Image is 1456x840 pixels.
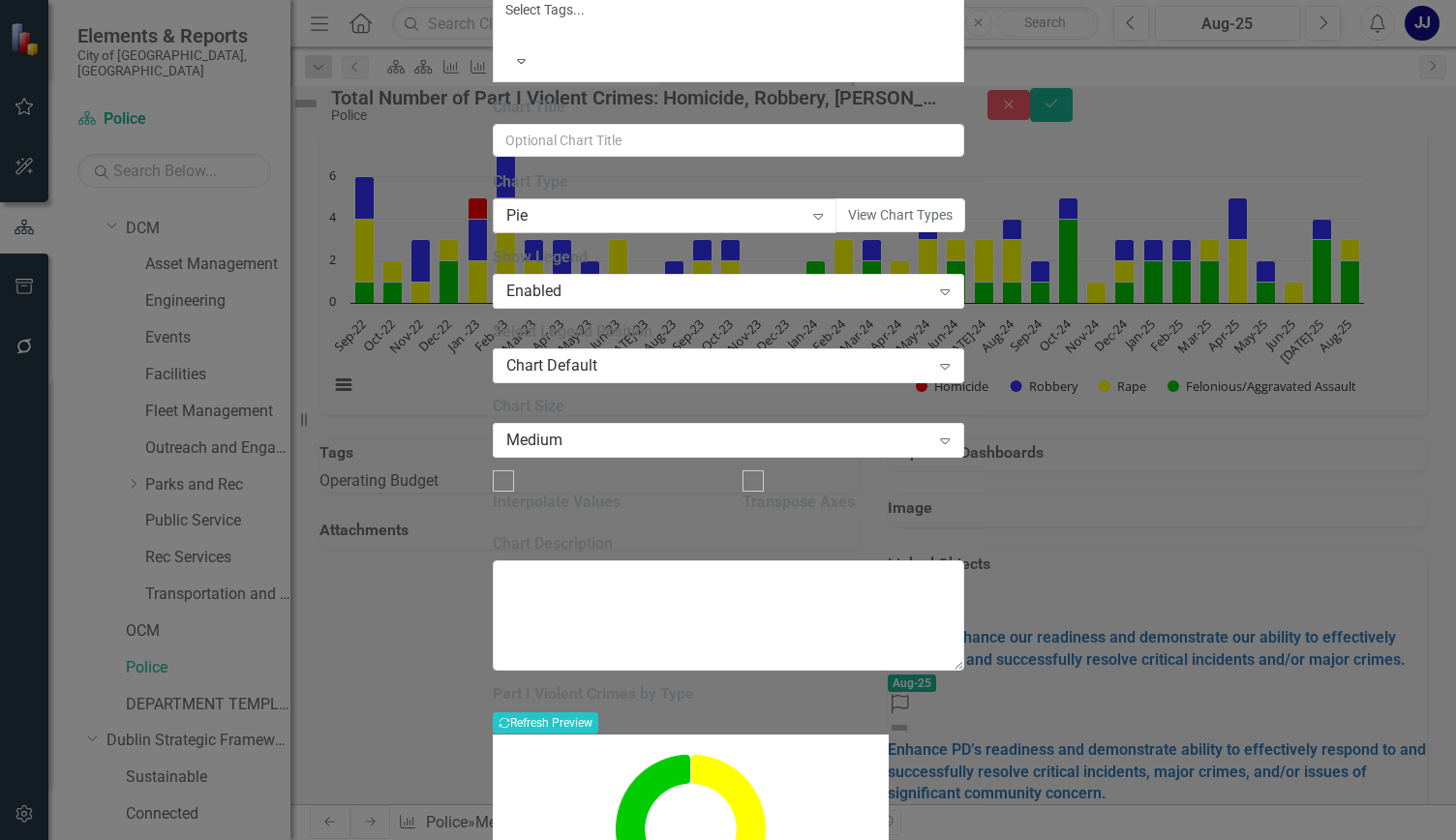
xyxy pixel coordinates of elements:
div: Pie [506,205,804,227]
input: Optional Chart Title [493,124,964,157]
label: Chart Description [493,533,964,555]
div: Chart Default [506,354,930,376]
label: Show Legend [493,247,964,269]
div: Transpose Axes [743,492,855,514]
label: Select Legend Position [493,321,964,344]
div: Interpolate Values [493,492,621,514]
button: Refresh Preview [493,712,598,734]
h3: Part I Violent Crimes by Type [493,685,964,703]
div: Medium [506,429,930,451]
button: View Chart Types [835,198,965,232]
label: Chart Title [493,97,964,119]
label: Chart Type [493,171,964,194]
div: Enabled [506,281,930,303]
label: Chart Size [493,396,964,418]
